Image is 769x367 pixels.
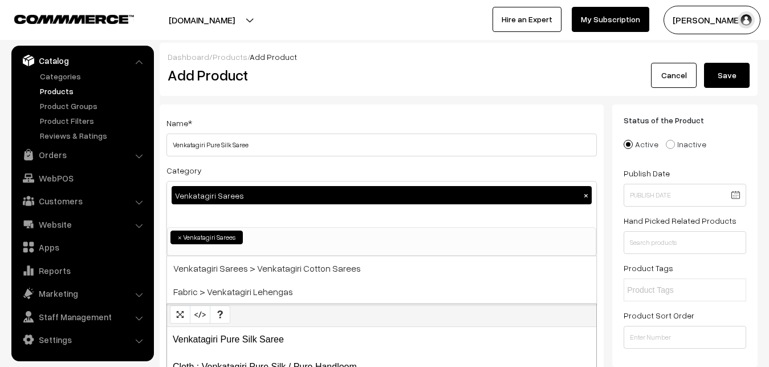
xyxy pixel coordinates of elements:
[624,231,746,254] input: Search products
[14,168,150,188] a: WebPOS
[14,11,114,25] a: COMMMERCE
[210,305,230,324] button: Help
[168,51,750,63] div: / /
[624,138,658,150] label: Active
[738,11,755,29] img: user
[166,117,192,129] label: Name
[37,115,150,127] a: Product Filters
[37,130,150,142] a: Reviews & Ratings
[624,262,673,274] label: Product Tags
[627,284,727,296] input: Product Tags
[166,164,202,176] label: Category
[178,232,182,243] span: ×
[14,329,150,350] a: Settings
[14,15,134,23] img: COMMMERCE
[664,6,760,34] button: [PERSON_NAME]
[624,215,737,227] label: Hand Picked Related Products
[37,70,150,82] a: Categories
[37,85,150,97] a: Products
[190,305,210,324] button: Code View
[167,280,596,303] span: Fabric > Venkatagiri Lehengas
[168,52,209,62] a: Dashboard
[624,184,746,207] input: Publish Date
[572,7,649,32] a: My Subscription
[14,306,150,327] a: Staff Management
[250,52,297,62] span: Add Product
[666,138,706,150] label: Inactive
[167,256,596,280] span: Venkatagiri Sarees > Venkatagiri Cotton Sarees
[704,63,750,88] button: Save
[170,305,190,324] button: Full Screen
[170,231,243,244] li: Venkatagiri Sarees
[14,237,150,257] a: Apps
[213,52,247,62] a: Products
[166,134,597,156] input: Name
[14,50,150,71] a: Catalog
[493,7,562,32] a: Hire an Expert
[624,115,718,125] span: Status of the Product
[624,167,670,179] label: Publish Date
[651,63,697,88] a: Cancel
[168,66,600,84] h2: Add Product
[624,326,746,349] input: Enter Number
[14,214,150,235] a: Website
[129,6,275,34] button: [DOMAIN_NAME]
[172,186,592,204] div: Venkatagiri Sarees
[624,309,694,321] label: Product Sort Order
[14,260,150,281] a: Reports
[581,190,591,200] button: ×
[14,144,150,165] a: Orders
[14,191,150,211] a: Customers
[37,100,150,112] a: Product Groups
[14,283,150,304] a: Marketing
